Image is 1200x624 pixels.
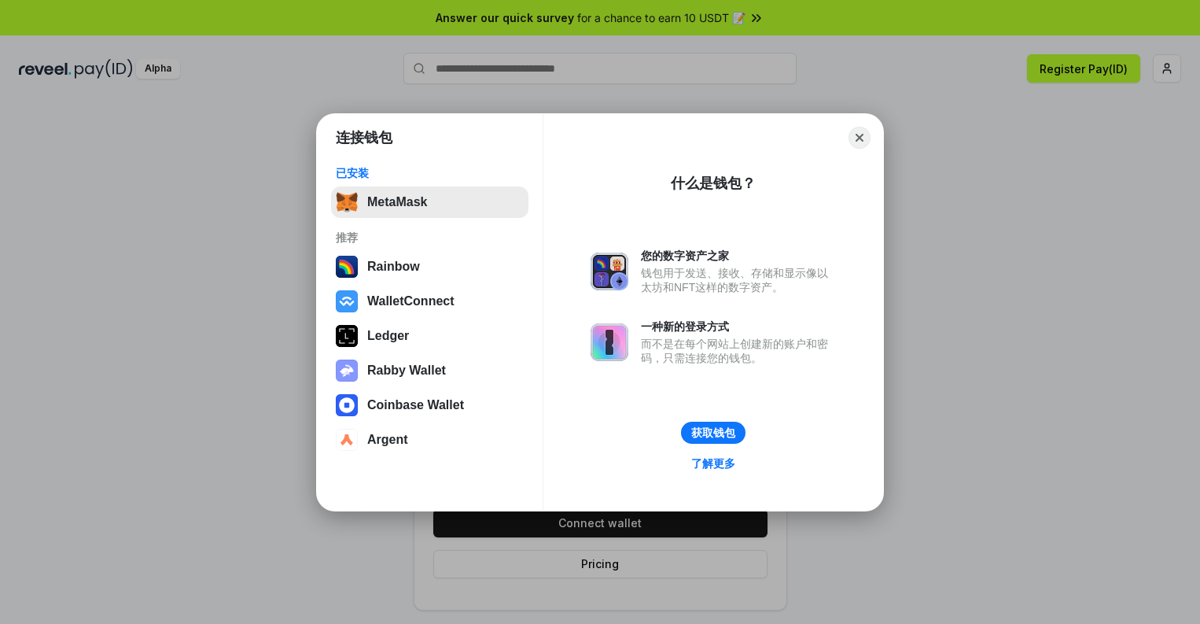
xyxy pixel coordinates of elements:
button: MetaMask [331,186,528,218]
div: Ledger [367,329,409,343]
img: svg+xml,%3Csvg%20width%3D%2228%22%20height%3D%2228%22%20viewBox%3D%220%200%2028%2028%22%20fill%3D... [336,290,358,312]
button: Rainbow [331,251,528,282]
img: svg+xml,%3Csvg%20xmlns%3D%22http%3A%2F%2Fwww.w3.org%2F2000%2Fsvg%22%20fill%3D%22none%22%20viewBox... [336,360,358,382]
a: 了解更多 [682,453,745,474]
div: 一种新的登录方式 [641,319,836,334]
div: 了解更多 [691,456,735,471]
img: svg+xml,%3Csvg%20xmlns%3D%22http%3A%2F%2Fwww.w3.org%2F2000%2Fsvg%22%20fill%3D%22none%22%20viewBox... [591,323,628,361]
div: 获取钱包 [691,426,735,440]
img: svg+xml,%3Csvg%20xmlns%3D%22http%3A%2F%2Fwww.w3.org%2F2000%2Fsvg%22%20width%3D%2228%22%20height%3... [336,325,358,347]
div: MetaMask [367,195,427,209]
div: 已安装 [336,166,524,180]
img: svg+xml,%3Csvg%20fill%3D%22none%22%20height%3D%2233%22%20viewBox%3D%220%200%2035%2033%22%20width%... [336,191,358,213]
div: Argent [367,433,408,447]
div: Rabby Wallet [367,364,446,378]
div: WalletConnect [367,294,455,308]
img: svg+xml,%3Csvg%20xmlns%3D%22http%3A%2F%2Fwww.w3.org%2F2000%2Fsvg%22%20fill%3D%22none%22%20viewBox... [591,253,628,290]
div: 您的数字资产之家 [641,249,836,263]
div: Rainbow [367,260,420,274]
button: WalletConnect [331,286,528,317]
button: Coinbase Wallet [331,390,528,421]
div: 推荐 [336,231,524,245]
img: svg+xml,%3Csvg%20width%3D%2228%22%20height%3D%2228%22%20viewBox%3D%220%200%2028%2028%22%20fill%3D... [336,429,358,451]
button: Close [848,127,871,149]
button: 获取钱包 [681,422,745,444]
div: Coinbase Wallet [367,398,464,412]
div: 钱包用于发送、接收、存储和显示像以太坊和NFT这样的数字资产。 [641,266,836,294]
h1: 连接钱包 [336,128,392,147]
div: 而不是在每个网站上创建新的账户和密码，只需连接您的钱包。 [641,337,836,365]
button: Ledger [331,320,528,352]
div: 什么是钱包？ [671,174,756,193]
img: svg+xml,%3Csvg%20width%3D%2228%22%20height%3D%2228%22%20viewBox%3D%220%200%2028%2028%22%20fill%3D... [336,394,358,416]
img: svg+xml,%3Csvg%20width%3D%22120%22%20height%3D%22120%22%20viewBox%3D%220%200%20120%20120%22%20fil... [336,256,358,278]
button: Rabby Wallet [331,355,528,386]
button: Argent [331,424,528,456]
